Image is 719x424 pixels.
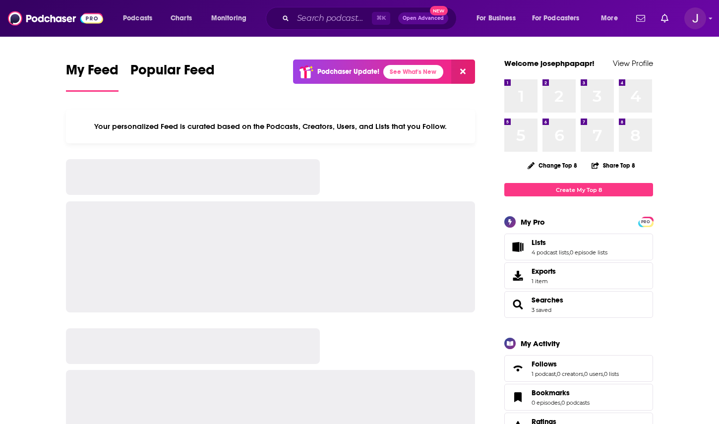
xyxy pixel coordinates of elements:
button: open menu [470,10,528,26]
a: See What's New [383,65,443,79]
button: Change Top 8 [522,159,583,172]
a: 0 episodes [532,399,560,406]
span: Open Advanced [403,16,444,21]
a: 4 podcast lists [532,249,569,256]
a: Searches [532,296,563,304]
button: open menu [204,10,259,26]
a: Exports [504,262,653,289]
span: Logged in as josephpapapr [684,7,706,29]
span: , [560,399,561,406]
button: open menu [116,10,165,26]
a: 0 creators [557,370,583,377]
a: 1 podcast [532,370,556,377]
a: Welcome josephpapapr! [504,59,595,68]
button: Show profile menu [684,7,706,29]
div: Search podcasts, credits, & more... [275,7,466,30]
span: PRO [640,218,652,226]
input: Search podcasts, credits, & more... [293,10,372,26]
span: Popular Feed [130,61,215,84]
a: Bookmarks [532,388,590,397]
span: Lists [504,234,653,260]
span: Searches [504,291,653,318]
img: User Profile [684,7,706,29]
a: 0 users [584,370,603,377]
span: New [430,6,448,15]
span: Monitoring [211,11,246,25]
span: Lists [532,238,546,247]
a: 0 lists [604,370,619,377]
span: , [556,370,557,377]
a: Lists [532,238,607,247]
span: , [603,370,604,377]
div: Your personalized Feed is curated based on the Podcasts, Creators, Users, and Lists that you Follow. [66,110,475,143]
a: My Feed [66,61,119,92]
div: My Pro [521,217,545,227]
a: Charts [164,10,198,26]
button: Share Top 8 [591,156,636,175]
a: View Profile [613,59,653,68]
span: , [569,249,570,256]
button: Open AdvancedNew [398,12,448,24]
span: Exports [508,269,528,283]
button: open menu [594,10,630,26]
span: Podcasts [123,11,152,25]
a: Popular Feed [130,61,215,92]
span: My Feed [66,61,119,84]
a: Show notifications dropdown [632,10,649,27]
a: 3 saved [532,306,551,313]
span: For Podcasters [532,11,580,25]
p: Podchaser Update! [317,67,379,76]
span: Follows [532,360,557,368]
span: , [583,370,584,377]
a: Follows [508,362,528,375]
span: Exports [532,267,556,276]
a: Searches [508,298,528,311]
a: PRO [640,218,652,225]
span: Follows [504,355,653,382]
span: ⌘ K [372,12,390,25]
a: Lists [508,240,528,254]
img: Podchaser - Follow, Share and Rate Podcasts [8,9,103,28]
span: More [601,11,618,25]
span: Charts [171,11,192,25]
span: Bookmarks [504,384,653,411]
a: 0 episode lists [570,249,607,256]
a: Create My Top 8 [504,183,653,196]
a: Bookmarks [508,390,528,404]
a: 0 podcasts [561,399,590,406]
div: My Activity [521,339,560,348]
a: Follows [532,360,619,368]
span: 1 item [532,278,556,285]
button: open menu [526,10,594,26]
a: Show notifications dropdown [657,10,672,27]
span: Bookmarks [532,388,570,397]
span: For Business [477,11,516,25]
